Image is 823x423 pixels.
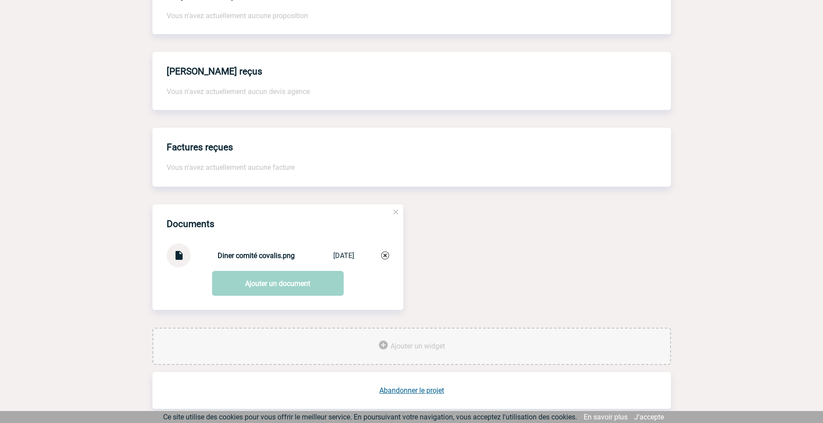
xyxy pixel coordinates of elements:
img: Supprimer [381,251,389,259]
a: Abandonner le projet [379,386,444,395]
span: Ce site utilise des cookies pour vous offrir le meilleur service. En poursuivant votre navigation... [163,413,577,421]
span: Vous n'avez actuellement aucune facture [167,163,295,172]
div: [DATE] [333,251,354,260]
a: Ajouter un document [212,271,343,296]
span: Vous n'avez actuellement aucune proposition [167,12,308,20]
div: Ajouter des outils d'aide à la gestion de votre événement [152,328,671,365]
h4: Documents [167,219,215,229]
a: J'accepte [634,413,664,421]
p: Vous n'avez actuellement aucun devis agence [167,87,671,96]
h4: [PERSON_NAME] reçus [167,66,262,77]
img: close.png [392,208,400,216]
span: Ajouter un widget [390,342,445,350]
h4: Factures reçues [167,142,233,153]
a: En savoir plus [584,413,628,421]
strong: Diner comité covalis.png [218,251,295,260]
